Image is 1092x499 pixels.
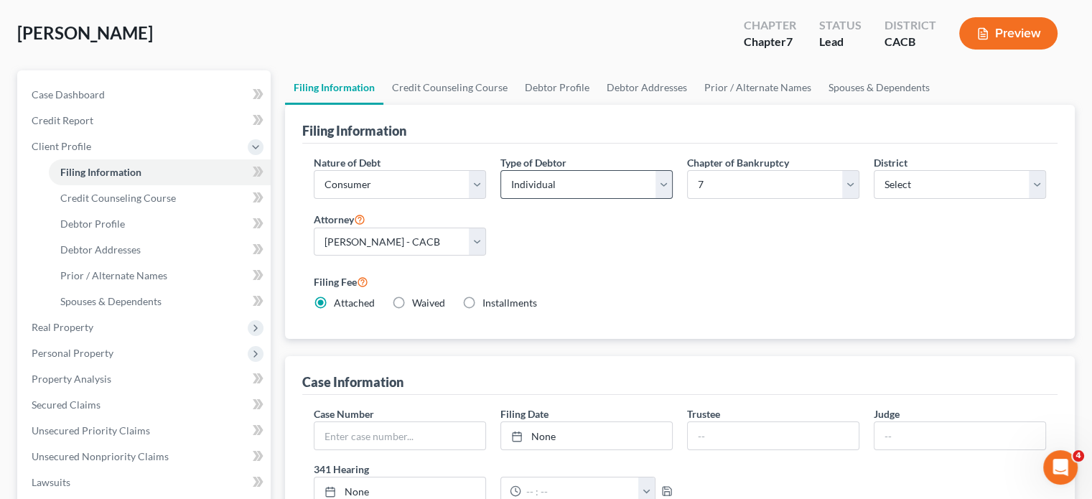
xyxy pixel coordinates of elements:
a: Filing Information [285,70,383,105]
span: Installments [482,297,537,309]
label: Filing Fee [314,273,1046,290]
a: Debtor Addresses [49,237,271,263]
span: Debtor Profile [60,218,125,230]
label: Filing Date [500,406,549,421]
span: 7 [786,34,793,48]
label: Trustee [687,406,720,421]
span: Waived [412,297,445,309]
a: Debtor Profile [49,211,271,237]
label: Case Number [314,406,374,421]
span: Personal Property [32,347,113,359]
span: Filing Information [60,166,141,178]
a: Spouses & Dependents [820,70,938,105]
a: Property Analysis [20,366,271,392]
a: Unsecured Priority Claims [20,418,271,444]
span: Attached [334,297,375,309]
span: Property Analysis [32,373,111,385]
span: [PERSON_NAME] [17,22,153,43]
span: 4 [1073,450,1084,462]
input: Enter case number... [314,422,485,449]
a: Case Dashboard [20,82,271,108]
a: Credit Counseling Course [383,70,516,105]
label: Chapter of Bankruptcy [687,155,789,170]
input: -- [688,422,859,449]
label: District [874,155,907,170]
div: Chapter [744,34,796,50]
label: Nature of Debt [314,155,381,170]
a: Credit Report [20,108,271,134]
span: Unsecured Priority Claims [32,424,150,437]
input: -- [874,422,1045,449]
span: Secured Claims [32,398,101,411]
div: CACB [885,34,936,50]
a: Secured Claims [20,392,271,418]
span: Spouses & Dependents [60,295,162,307]
a: Spouses & Dependents [49,289,271,314]
span: Credit Report [32,114,93,126]
div: Chapter [744,17,796,34]
a: Filing Information [49,159,271,185]
a: Prior / Alternate Names [49,263,271,289]
div: Status [819,17,862,34]
a: Credit Counseling Course [49,185,271,211]
a: Unsecured Nonpriority Claims [20,444,271,470]
label: Judge [874,406,900,421]
span: Real Property [32,321,93,333]
a: Debtor Profile [516,70,598,105]
label: Attorney [314,210,365,228]
span: Prior / Alternate Names [60,269,167,281]
div: Lead [819,34,862,50]
div: District [885,17,936,34]
a: Prior / Alternate Names [696,70,820,105]
span: Case Dashboard [32,88,105,101]
span: Lawsuits [32,476,70,488]
span: Debtor Addresses [60,243,141,256]
a: Debtor Addresses [598,70,696,105]
label: Type of Debtor [500,155,566,170]
a: None [501,422,672,449]
iframe: Intercom live chat [1043,450,1078,485]
label: 341 Hearing [307,462,680,477]
span: Unsecured Nonpriority Claims [32,450,169,462]
span: Credit Counseling Course [60,192,176,204]
a: Lawsuits [20,470,271,495]
div: Case Information [302,373,403,391]
button: Preview [959,17,1058,50]
div: Filing Information [302,122,406,139]
span: Client Profile [32,140,91,152]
